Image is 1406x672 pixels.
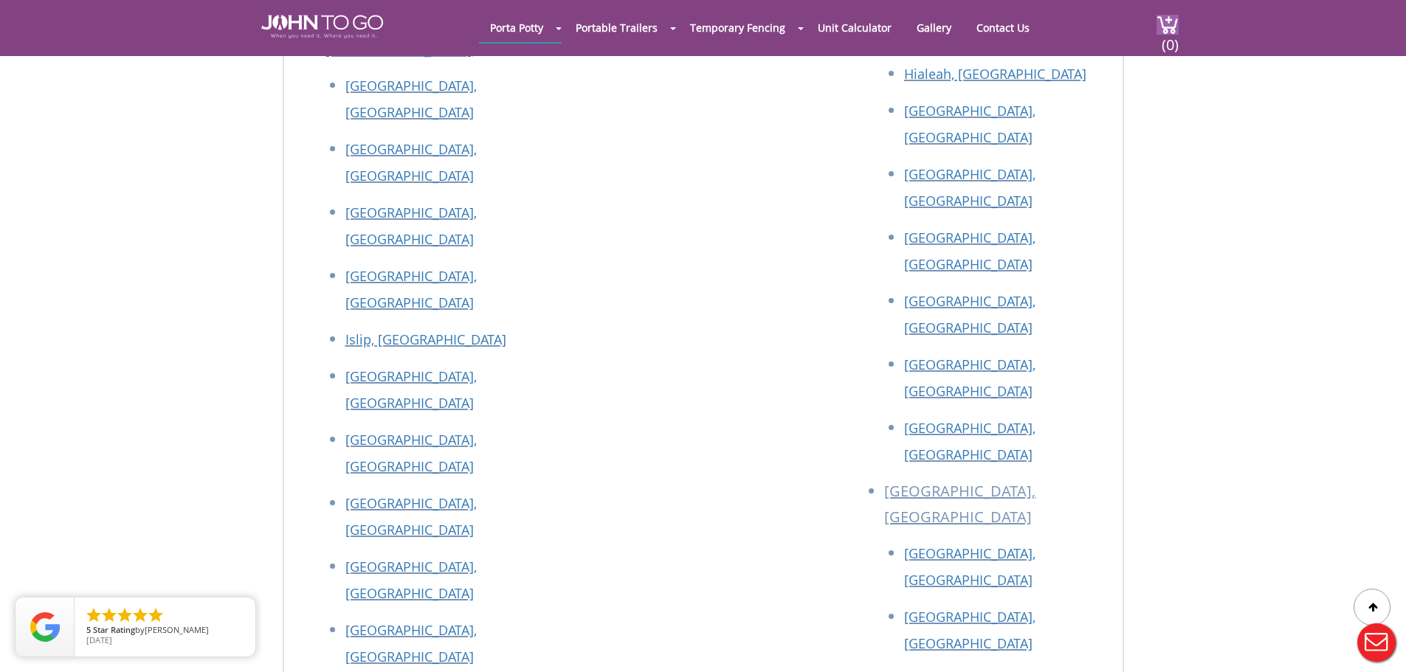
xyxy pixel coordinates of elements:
[345,77,477,121] a: [GEOGRAPHIC_DATA], [GEOGRAPHIC_DATA]
[100,606,118,624] li: 
[30,612,60,642] img: Review Rating
[86,624,91,635] span: 5
[904,544,1035,589] a: [GEOGRAPHIC_DATA], [GEOGRAPHIC_DATA]
[807,13,903,42] a: Unit Calculator
[345,204,477,248] a: [GEOGRAPHIC_DATA], [GEOGRAPHIC_DATA]
[345,558,477,602] a: [GEOGRAPHIC_DATA], [GEOGRAPHIC_DATA]
[131,606,149,624] li: 
[884,478,1108,540] li: [GEOGRAPHIC_DATA], [GEOGRAPHIC_DATA]
[116,606,134,624] li: 
[904,292,1035,336] a: [GEOGRAPHIC_DATA], [GEOGRAPHIC_DATA]
[345,330,506,348] a: Islip, [GEOGRAPHIC_DATA]
[679,13,796,42] a: Temporary Fencing
[86,626,244,636] span: by
[565,13,669,42] a: Portable Trailers
[85,606,103,624] li: 
[904,229,1035,273] a: [GEOGRAPHIC_DATA], [GEOGRAPHIC_DATA]
[86,634,112,645] span: [DATE]
[904,419,1035,463] a: [GEOGRAPHIC_DATA], [GEOGRAPHIC_DATA]
[345,431,477,475] a: [GEOGRAPHIC_DATA], [GEOGRAPHIC_DATA]
[145,624,209,635] span: [PERSON_NAME]
[1157,15,1179,35] img: cart a
[345,267,477,311] a: [GEOGRAPHIC_DATA], [GEOGRAPHIC_DATA]
[93,624,135,635] span: Star Rating
[261,15,383,38] img: JOHN to go
[904,102,1035,146] a: [GEOGRAPHIC_DATA], [GEOGRAPHIC_DATA]
[1347,613,1406,672] button: Live Chat
[345,494,477,538] a: [GEOGRAPHIC_DATA], [GEOGRAPHIC_DATA]
[479,13,554,42] a: Porta Potty
[904,356,1035,400] a: [GEOGRAPHIC_DATA], [GEOGRAPHIC_DATA]
[147,606,165,624] li: 
[906,13,962,42] a: Gallery
[904,165,1035,209] a: [GEOGRAPHIC_DATA], [GEOGRAPHIC_DATA]
[904,608,1035,652] a: [GEOGRAPHIC_DATA], [GEOGRAPHIC_DATA]
[345,621,477,665] a: [GEOGRAPHIC_DATA], [GEOGRAPHIC_DATA]
[345,140,477,184] a: [GEOGRAPHIC_DATA], [GEOGRAPHIC_DATA]
[965,13,1041,42] a: Contact Us
[1161,23,1179,55] span: (0)
[904,65,1086,83] a: Hialeah, [GEOGRAPHIC_DATA]
[345,367,477,412] a: [GEOGRAPHIC_DATA], [GEOGRAPHIC_DATA]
